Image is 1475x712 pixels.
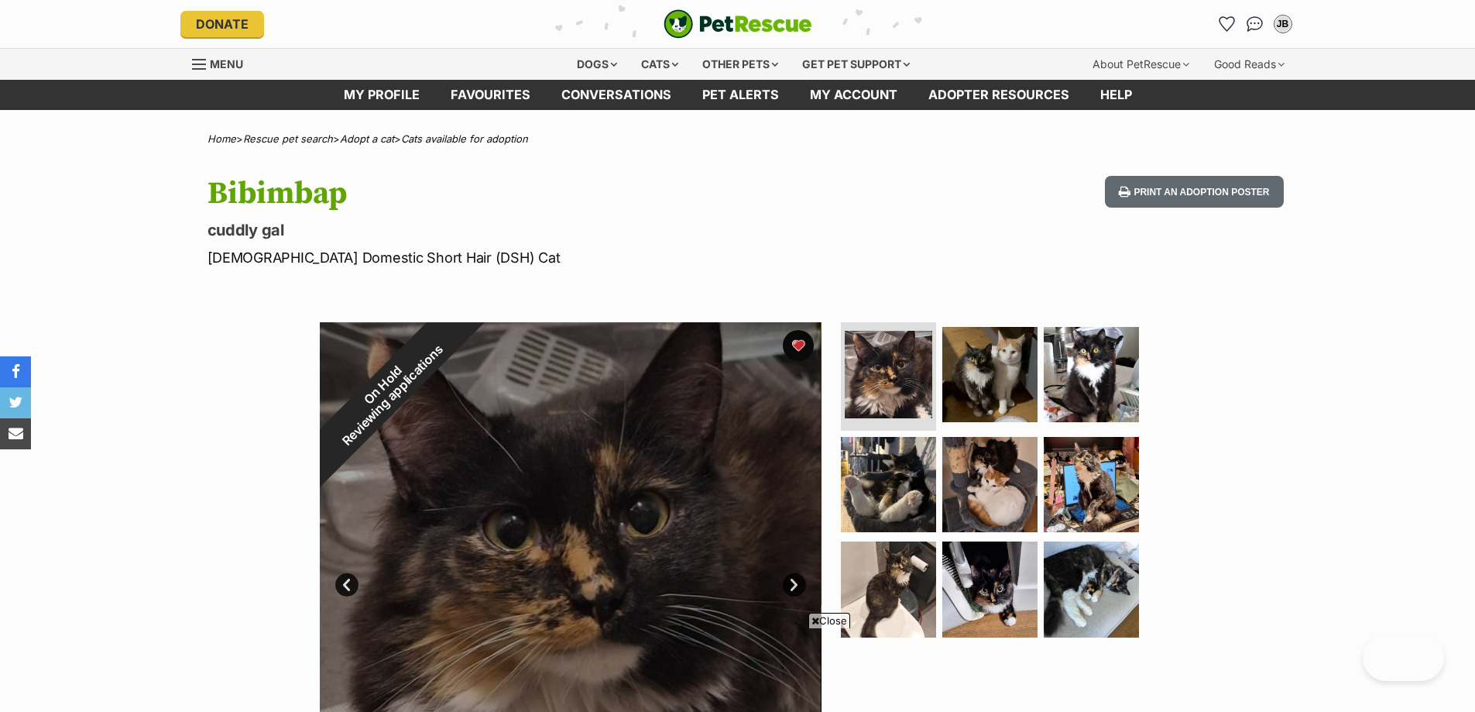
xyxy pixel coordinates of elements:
[1363,635,1444,681] iframe: Help Scout Beacon - Open
[169,133,1307,145] div: > > >
[942,327,1038,422] img: Photo of Bibimbap
[208,132,236,145] a: Home
[1203,49,1295,80] div: Good Reads
[664,9,812,39] img: logo-cat-932fe2b9b8326f06289b0f2fb663e598f794de774fb13d1741a6617ecf9a85b4.svg
[942,437,1038,532] img: Photo of Bibimbap
[1247,16,1263,32] img: chat-41dd97257d64d25036548639549fe6c8038ab92f7586957e7f3b1b290dea8141.svg
[794,80,913,110] a: My account
[1044,327,1139,422] img: Photo of Bibimbap
[808,613,850,628] span: Close
[942,542,1038,637] img: Photo of Bibimbap
[783,330,814,361] button: favourite
[328,80,435,110] a: My profile
[630,49,689,80] div: Cats
[456,635,1020,704] iframe: Advertisement
[664,9,812,39] a: PetRescue
[687,80,794,110] a: Pet alerts
[1271,12,1295,36] button: My account
[243,132,333,145] a: Rescue pet search
[1044,437,1139,532] img: Photo of Bibimbap
[546,80,687,110] a: conversations
[845,331,932,418] img: Photo of Bibimbap
[208,219,863,241] p: cuddly gal
[691,49,789,80] div: Other pets
[180,11,264,37] a: Donate
[1215,12,1240,36] a: Favourites
[210,57,243,71] span: Menu
[340,132,394,145] a: Adopt a cat
[1243,12,1267,36] a: Conversations
[1082,49,1200,80] div: About PetRescue
[1275,16,1291,32] div: JB
[791,49,921,80] div: Get pet support
[192,49,254,77] a: Menu
[335,573,358,597] a: Prev
[913,80,1085,110] a: Adopter resources
[1085,80,1147,110] a: Help
[435,80,546,110] a: Favourites
[401,132,528,145] a: Cats available for adoption
[1044,542,1139,637] img: Photo of Bibimbap
[208,176,863,212] h1: Bibimbap
[208,247,863,268] p: [DEMOGRAPHIC_DATA] Domestic Short Hair (DSH) Cat
[1215,12,1295,36] ul: Account quick links
[841,437,936,532] img: Photo of Bibimbap
[783,573,806,597] a: Next
[841,542,936,637] img: Photo of Bibimbap
[1105,176,1283,208] button: Print an adoption poster
[276,280,498,501] div: On Hold
[339,342,445,449] span: Reviewing applications
[566,49,628,80] div: Dogs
